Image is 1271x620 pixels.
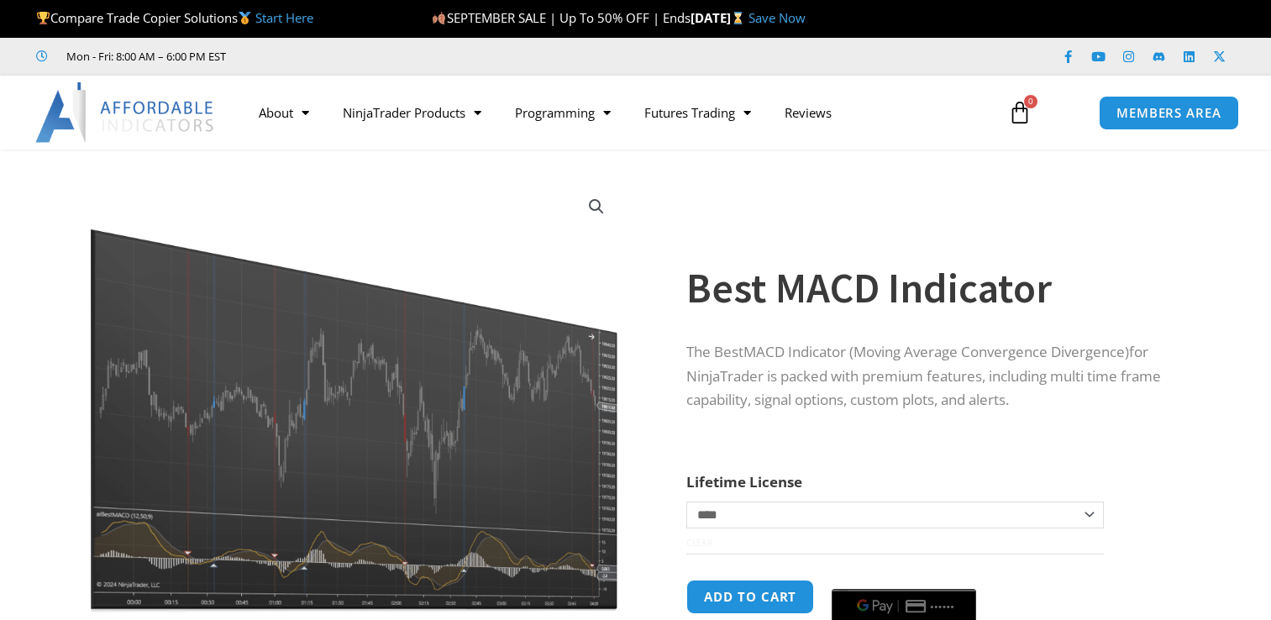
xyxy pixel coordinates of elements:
[983,88,1057,137] a: 0
[686,472,802,491] label: Lifetime License
[686,580,814,614] button: Add to cart
[1116,107,1221,119] span: MEMBERS AREA
[1024,95,1037,108] span: 0
[581,192,612,222] a: View full-screen image gallery
[249,48,502,65] iframe: Customer reviews powered by Trustpilot
[62,46,226,66] span: Mon - Fri: 8:00 AM – 6:00 PM EST
[239,12,251,24] img: 🥇
[748,9,806,26] a: Save Now
[686,342,1161,410] span: for NinjaTrader is packed with premium features, including multi time frame capability, signal op...
[768,93,848,132] a: Reviews
[828,577,980,579] iframe: Secure payment input frame
[732,12,744,24] img: ⌛
[84,179,624,612] img: Best MACD
[628,93,768,132] a: Futures Trading
[432,9,690,26] span: SEPTEMBER SALE | Up To 50% OFF | Ends
[691,9,748,26] strong: [DATE]
[932,600,957,612] text: ••••••
[35,82,216,143] img: LogoAI | Affordable Indicators – NinjaTrader
[242,93,992,132] nav: Menu
[686,537,712,549] a: Clear options
[255,9,313,26] a: Start Here
[686,259,1177,318] h1: Best MACD Indicator
[433,12,445,24] img: 🍂
[37,12,50,24] img: 🏆
[36,9,313,26] span: Compare Trade Copier Solutions
[326,93,498,132] a: NinjaTrader Products
[743,342,1129,361] span: MACD Indicator (Moving Average Convergence Divergence)
[1099,96,1239,130] a: MEMBERS AREA
[686,342,743,361] span: The Best
[498,93,628,132] a: Programming
[242,93,326,132] a: About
